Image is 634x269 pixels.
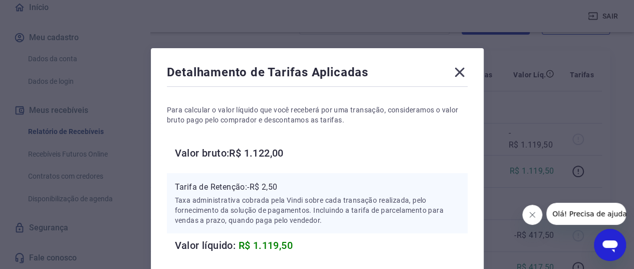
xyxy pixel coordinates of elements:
span: R$ 1.119,50 [239,239,293,251]
h6: Valor bruto: R$ 1.122,00 [175,145,468,161]
div: Detalhamento de Tarifas Aplicadas [167,64,468,84]
h6: Valor líquido: [175,237,468,253]
p: Tarifa de Retenção: -R$ 2,50 [175,181,460,193]
p: Taxa administrativa cobrada pela Vindi sobre cada transação realizada, pelo fornecimento da soluç... [175,195,460,225]
iframe: Mensagem da empresa [546,203,626,225]
iframe: Fechar mensagem [522,205,542,225]
span: Olá! Precisa de ajuda? [6,7,84,15]
iframe: Botão para abrir a janela de mensagens [594,229,626,261]
p: Para calcular o valor líquido que você receberá por uma transação, consideramos o valor bruto pag... [167,105,468,125]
